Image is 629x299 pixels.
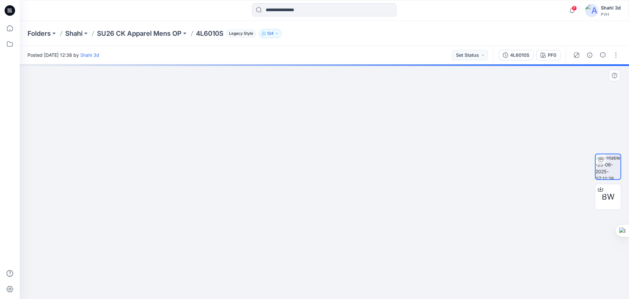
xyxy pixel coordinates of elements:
button: PF0 [536,50,561,60]
div: 4L6010S [510,52,529,59]
img: avatar [585,4,598,17]
p: 4L6010S [196,29,223,38]
a: Shahi [65,29,83,38]
a: Folders [28,29,51,38]
div: Shahi 3d [601,4,621,12]
img: turntable-25-06-2025-07:11:28 [596,154,620,179]
button: 4L6010S [499,50,534,60]
a: SU26 CK Apparel Mens OP [97,29,181,38]
button: Legacy Style [223,29,256,38]
button: Details [584,50,595,60]
span: Legacy Style [226,30,256,37]
span: BW [602,191,615,203]
div: PF0 [548,52,556,59]
span: 7 [572,6,577,11]
div: PVH [601,12,621,17]
p: 124 [267,30,274,37]
button: 124 [259,29,282,38]
a: Shahi 3d [80,52,99,58]
span: Posted [DATE] 12:38 by [28,52,99,58]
